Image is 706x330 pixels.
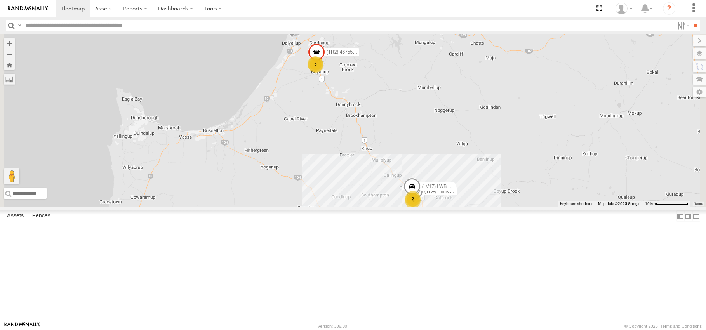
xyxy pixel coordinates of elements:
[692,210,700,222] label: Hide Summary Table
[598,201,640,206] span: Map data ©2025 Google
[327,49,366,55] span: (TR2) 4675504127
[318,324,347,328] div: Version: 306.00
[424,188,464,194] span: (TR4) Prime mover
[4,168,19,184] button: Drag Pegman onto the map to open Street View
[624,324,702,328] div: © Copyright 2025 -
[613,3,635,14] div: Sandra Machin
[4,74,15,85] label: Measure
[674,20,691,31] label: Search Filter Options
[643,201,690,207] button: Map Scale: 10 km per 79 pixels
[4,59,15,70] button: Zoom Home
[663,2,675,15] i: ?
[308,57,323,73] div: 2
[4,322,40,330] a: Visit our Website
[28,211,54,222] label: Fences
[661,324,702,328] a: Terms and Conditions
[694,202,703,205] a: Terms (opens in new tab)
[645,201,656,206] span: 10 km
[4,38,15,49] button: Zoom in
[3,211,28,222] label: Assets
[560,201,593,207] button: Keyboard shortcuts
[4,49,15,59] button: Zoom out
[405,191,421,207] div: 2
[693,87,706,97] label: Map Settings
[422,184,462,189] span: (LV17) LWB Musso
[684,210,692,222] label: Dock Summary Table to the Right
[676,210,684,222] label: Dock Summary Table to the Left
[308,56,323,72] div: 5
[8,6,48,11] img: rand-logo.svg
[16,20,23,31] label: Search Query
